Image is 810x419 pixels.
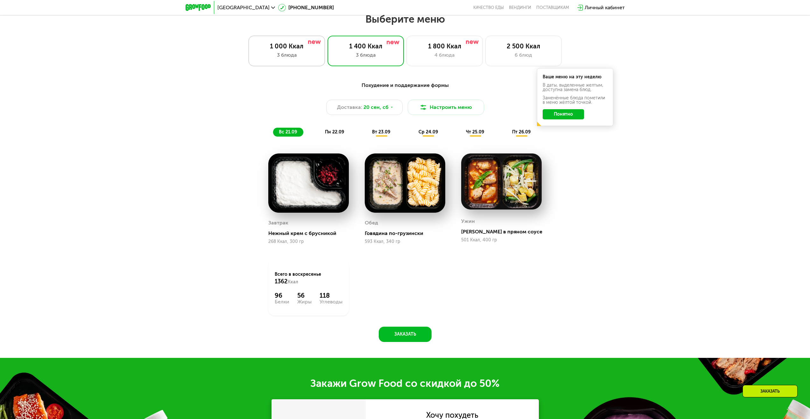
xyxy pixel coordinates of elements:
[419,129,438,135] span: ср 24.09
[543,96,608,105] div: Заменённые блюда пометили в меню жёлтой точкой.
[585,4,625,11] div: Личный кабинет
[268,218,288,228] div: Завтрак
[297,292,312,299] div: 56
[255,51,318,59] div: 3 блюда
[255,42,318,50] div: 1 000 Ккал
[512,129,531,135] span: пт 26.09
[363,103,389,111] span: 20 сен, сб
[372,129,390,135] span: вт 23.09
[413,42,476,50] div: 1 800 Ккал
[543,75,608,79] div: Ваше меню на эту неделю
[492,42,555,50] div: 2 500 Ккал
[536,5,569,10] div: поставщикам
[334,42,397,50] div: 1 400 Ккал
[337,103,362,111] span: Доставка:
[466,129,484,135] span: чт 25.09
[408,100,484,115] button: Настроить меню
[297,299,312,304] div: Жиры
[426,412,478,419] div: Хочу похудеть
[365,218,378,228] div: Обед
[20,13,790,25] h2: Выберите меню
[543,109,584,119] button: Понятно
[543,83,608,92] div: В даты, выделенные желтым, доступна замена блюд.
[320,292,342,299] div: 118
[461,229,547,235] div: [PERSON_NAME] в пряном соусе
[275,271,342,285] div: Всего в воскресенье
[743,385,798,397] div: Заказать
[413,51,476,59] div: 4 блюда
[217,5,270,10] span: [GEOGRAPHIC_DATA]
[461,238,542,243] div: 501 Ккал, 400 гр
[509,5,531,10] a: Вендинги
[217,82,594,89] div: Похудение и поддержание формы
[320,299,342,304] div: Углеводы
[288,279,298,285] span: Ккал
[379,327,432,342] button: Заказать
[325,129,344,135] span: пн 22.09
[334,51,397,59] div: 3 блюда
[365,239,445,244] div: 593 Ккал, 340 гр
[275,278,288,285] span: 1362
[461,217,475,226] div: Ужин
[279,129,297,135] span: вс 21.09
[492,51,555,59] div: 6 блюд
[268,230,354,237] div: Нежный крем с брусникой
[275,292,289,299] div: 96
[268,239,349,244] div: 268 Ккал, 300 гр
[473,5,504,10] a: Качество еды
[278,4,334,11] a: [PHONE_NUMBER]
[275,299,289,304] div: Белки
[365,230,450,237] div: Говядина по-грузински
